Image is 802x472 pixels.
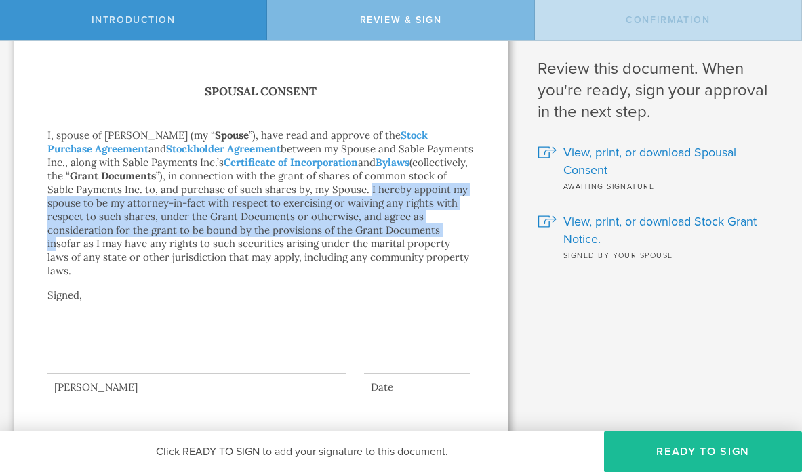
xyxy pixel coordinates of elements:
[538,58,782,123] h1: Review this document. When you're ready, sign your approval in the next step.
[360,14,442,26] span: Review & Sign
[364,381,470,394] div: Date
[166,142,281,155] a: Stockholder Agreement
[47,381,346,394] div: [PERSON_NAME]
[47,288,474,329] p: Signed,
[563,144,782,179] span: View, print, or download Spousal Consent
[156,445,448,458] span: Click READY TO SIGN to add your signature to this document.
[47,82,474,102] h1: Spousal Consent
[604,431,802,472] button: Ready to Sign
[563,213,782,248] span: View, print, or download Stock Grant Notice.
[92,14,176,26] span: Introduction
[626,14,710,26] span: Confirmation
[376,156,409,169] a: Bylaws
[70,169,156,182] strong: Grant Documents
[47,129,474,278] p: I, spouse of [PERSON_NAME] (my “ ”), have read and approve of the and between my Spouse and Sable...
[224,156,358,169] a: Certificate of Incorporation
[538,248,782,261] div: Signed by your spouse
[538,179,782,192] div: Awaiting signature
[47,129,428,155] a: Stock Purchase Agreement
[215,129,249,142] strong: Spouse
